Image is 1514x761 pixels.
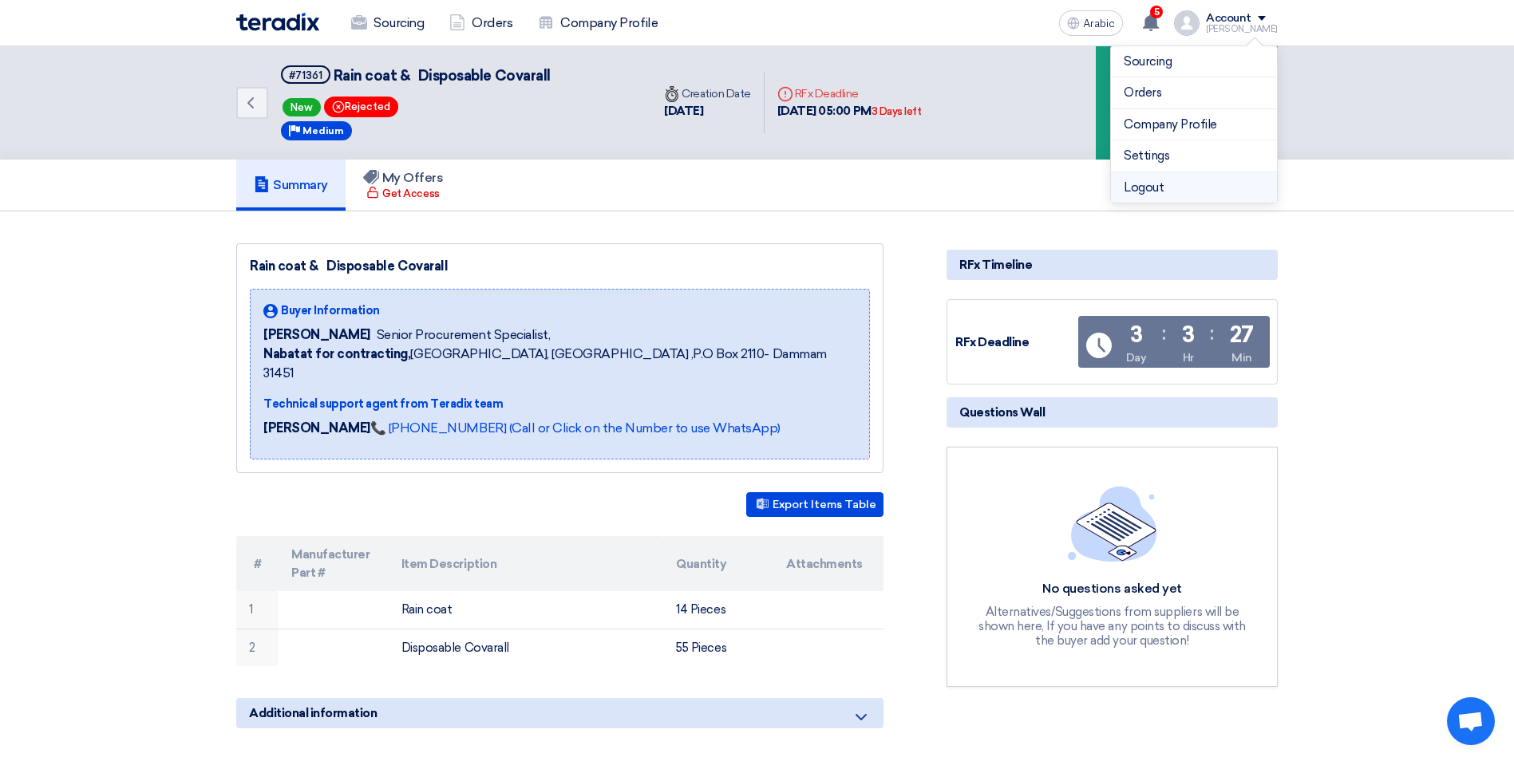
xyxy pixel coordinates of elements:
span: Medium [302,125,344,136]
font: Get Access [382,186,439,202]
div: Rain coat & Disposable Covarall [250,257,870,276]
font: Export Items Table [773,498,876,511]
font: RFx Deadline [777,87,859,101]
span: Arabic [1083,18,1115,30]
a: Settings [1124,147,1264,165]
div: : [1210,319,1214,348]
font: Questions Wall [959,405,1045,420]
div: RFx Timeline [947,250,1278,280]
h5: Rain coat & Disposable Covarall [281,65,551,85]
b: Nabatat for contracting, [263,346,410,361]
a: Summary [236,160,346,211]
td: 14 Pieces [663,591,773,629]
div: 3 Days left [872,104,922,120]
span: [PERSON_NAME] [263,325,370,345]
div: Alternatives/Suggestions from suppliers will be shown here, If you have any points to discuss wit... [977,605,1248,648]
font: [DATE] 05:00 PM [777,104,872,118]
td: 1 [236,591,279,629]
div: 27 [1230,324,1254,346]
th: Attachments [773,536,883,591]
div: #71361 [289,70,322,81]
span: Rain coat & Disposable Covarall [334,67,551,85]
div: Min [1231,349,1252,366]
font: Sourcing [374,14,424,33]
strong: [PERSON_NAME] [263,420,370,436]
div: Day [1126,349,1147,366]
div: [PERSON_NAME] [1206,25,1278,34]
font: Creation Date [664,87,751,101]
span: New [283,98,321,116]
a: Orders [437,6,525,41]
div: 3 [1130,324,1143,346]
div: : [1162,319,1166,348]
font: Summary [273,177,328,192]
td: 55 Pieces [663,629,773,666]
a: 📞 [PHONE_NUMBER] (Call or Click on the Number to use WhatsApp) [370,420,781,436]
button: Export Items Table [746,492,883,517]
span: Buyer Information [281,302,380,319]
div: [DATE] [664,102,751,120]
a: Company Profile [1124,116,1264,134]
div: Account [1206,12,1251,26]
div: 3 [1182,324,1195,346]
th: Quantity [663,536,773,591]
div: RFx Deadline [955,333,1075,352]
img: profile_test.png [1174,10,1200,36]
font: Disposable Covarall [401,641,509,655]
div: Technical support agent from Teradix team [263,396,856,412]
div: No questions asked yet [977,581,1248,597]
font: My Offers [382,170,444,185]
div: Open chat [1447,697,1495,745]
font: Rejected [332,101,390,112]
span: Senior Procurement Specialist, [377,325,551,345]
font: Orders [472,14,512,33]
button: Arabic [1059,10,1123,36]
a: Orders [1124,84,1264,102]
font: Rain coat [401,602,453,617]
th: Manufacturer Part # [279,536,389,591]
img: empty_state_list.svg [1068,486,1157,561]
a: Sourcing [1124,53,1264,71]
th: Item Description [389,536,664,591]
span: Additional information [249,704,377,722]
th: # [236,536,279,591]
font: [GEOGRAPHIC_DATA], [GEOGRAPHIC_DATA] ,P.O Box 2110- Dammam 31451 [263,346,827,380]
img: Teradix logo [236,13,319,31]
font: Company Profile [560,14,658,33]
td: 2 [236,629,279,666]
div: Hr [1183,349,1194,366]
li: Logout [1111,172,1277,203]
a: My Offers Get Access [346,160,461,211]
a: Sourcing [338,6,437,41]
span: 5 [1150,6,1163,18]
